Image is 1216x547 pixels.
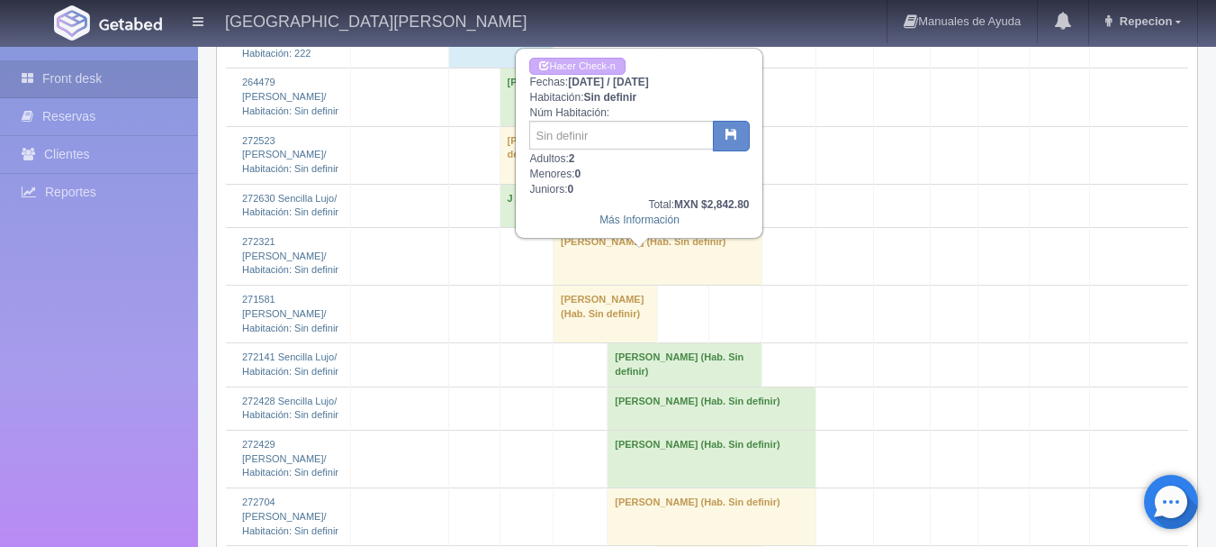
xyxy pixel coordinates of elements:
[1115,14,1173,28] span: Repecion
[568,183,574,196] b: 0
[554,228,762,286] td: [PERSON_NAME] (Hab. Sin definir)
[584,91,637,104] b: Sin definir
[608,387,815,430] td: [PERSON_NAME] (Hab. Sin definir)
[500,126,658,184] td: [PERSON_NAME] (Hab. Sin definir)
[242,19,327,58] a: 272183 [PERSON_NAME]/Habitación: 222
[99,17,162,31] img: Getabed
[500,184,708,227] td: J A [PERSON_NAME] (Hab. Sin definir)
[674,198,749,211] b: MXN $2,842.80
[54,5,90,41] img: Getabed
[575,168,581,180] b: 0
[569,152,575,165] b: 2
[242,396,338,421] a: 272428 Sencilla Lujo/Habitación: Sin definir
[529,58,625,75] a: Hacer Check-in
[242,497,338,535] a: 272704 [PERSON_NAME]/Habitación: Sin definir
[242,439,338,478] a: 272429 [PERSON_NAME]/Habitación: Sin definir
[517,50,761,236] div: Fechas: Habitación: Núm Habitación: Adultos: Menores: Juniors:
[608,488,815,546] td: [PERSON_NAME] (Hab. Sin definir)
[500,68,762,126] td: [PERSON_NAME] (Hab. Sin definir)
[242,77,338,115] a: 264479 [PERSON_NAME]/Habitación: Sin definir
[225,9,527,32] h4: [GEOGRAPHIC_DATA][PERSON_NAME]
[529,197,749,213] div: Total:
[242,294,338,333] a: 271581 [PERSON_NAME]/Habitación: Sin definir
[608,431,815,488] td: [PERSON_NAME] (Hab. Sin definir)
[242,135,338,174] a: 272523 [PERSON_NAME]/Habitación: Sin definir
[242,236,338,275] a: 272321 [PERSON_NAME]/Habitación: Sin definir
[599,214,680,226] a: Más Información
[568,76,649,88] b: [DATE] / [DATE]
[608,343,762,387] td: [PERSON_NAME] (Hab. Sin definir)
[242,193,338,218] a: 272630 Sencilla Lujo/Habitación: Sin definir
[529,121,714,150] input: Sin definir
[554,286,658,343] td: [PERSON_NAME] (Hab. Sin definir)
[242,351,338,377] a: 272141 Sencilla Lujo/Habitación: Sin definir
